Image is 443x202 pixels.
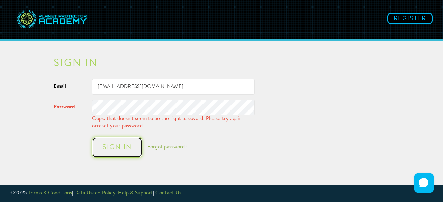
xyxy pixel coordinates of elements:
[99,144,135,151] div: Sign in
[54,58,389,69] h2: Sign in
[387,13,433,24] a: Register
[153,191,154,196] span: |
[97,124,144,129] a: reset your password.
[147,145,187,150] a: Forgot password?
[412,171,436,195] iframe: HelpCrunch
[10,191,15,196] span: ©
[92,115,255,130] div: Oops, that doesn't seem to be the right password. Please try again or
[15,191,27,196] span: 2025
[155,191,181,196] a: Contact Us
[116,191,117,196] span: |
[92,79,255,95] input: jane@example.com
[48,79,87,90] label: Email
[118,191,153,196] a: Help & Support
[74,191,116,196] a: Data Usage Policy
[16,5,88,34] img: svg+xml;base64,PD94bWwgdmVyc2lvbj0iMS4wIiBlbmNvZGluZz0idXRmLTgiPz4NCjwhLS0gR2VuZXJhdG9yOiBBZG9iZS...
[28,191,72,196] a: Terms & Conditions
[48,100,87,111] label: Password
[72,191,73,196] span: |
[92,137,142,158] button: Sign in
